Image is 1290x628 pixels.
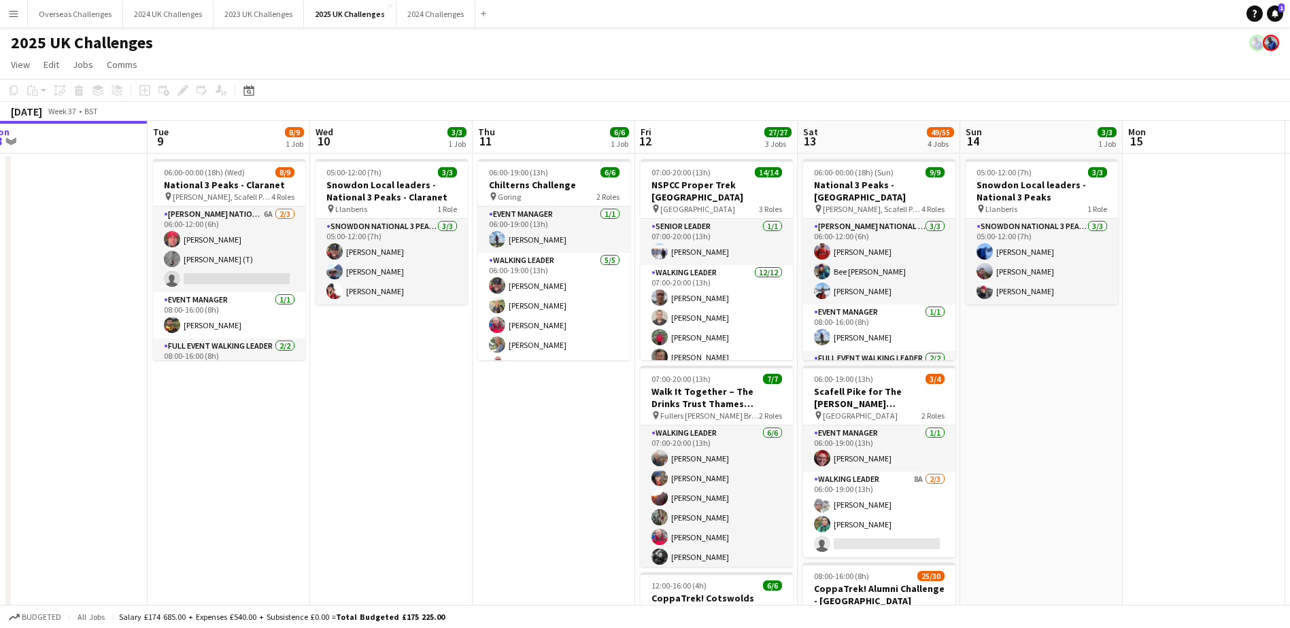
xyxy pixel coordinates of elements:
span: Comms [107,58,137,71]
a: Edit [38,56,65,73]
a: 1 [1267,5,1283,22]
button: 2023 UK Challenges [214,1,304,27]
span: All jobs [75,612,107,622]
span: 1 [1278,3,1285,12]
span: View [11,58,30,71]
app-user-avatar: Andy Baker [1263,35,1279,51]
div: BST [84,106,98,116]
a: Comms [101,56,143,73]
a: View [5,56,35,73]
span: Edit [44,58,59,71]
h1: 2025 UK Challenges [11,33,153,53]
span: Budgeted [22,612,61,622]
a: Jobs [67,56,99,73]
button: 2024 Challenges [396,1,475,27]
div: Salary £174 685.00 + Expenses £540.00 + Subsistence £0.00 = [119,612,445,622]
button: Overseas Challenges [28,1,123,27]
span: Jobs [73,58,93,71]
button: 2025 UK Challenges [304,1,396,27]
app-user-avatar: Andy Baker [1249,35,1266,51]
button: Budgeted [7,610,63,625]
div: [DATE] [11,105,42,118]
span: Total Budgeted £175 225.00 [336,612,445,622]
button: 2024 UK Challenges [123,1,214,27]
